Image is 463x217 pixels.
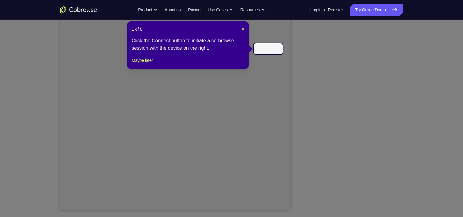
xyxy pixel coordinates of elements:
button: Resources [240,4,265,16]
span: / [324,6,325,13]
div: Click the Connect button to initiate a co-browse session with the device on the right. [132,37,244,52]
a: Try Online Demo [350,4,403,16]
a: Pricing [188,4,200,16]
a: Register [328,4,343,16]
span: 1 of 8 [132,26,142,32]
a: Go to the home page [60,6,97,13]
a: About us [165,4,181,16]
button: Maybe later [132,57,153,64]
a: Log In [310,4,322,16]
button: Product [138,4,157,16]
button: Use Cases [208,4,233,16]
button: Close Tour [242,26,244,32]
span: × [242,27,244,32]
